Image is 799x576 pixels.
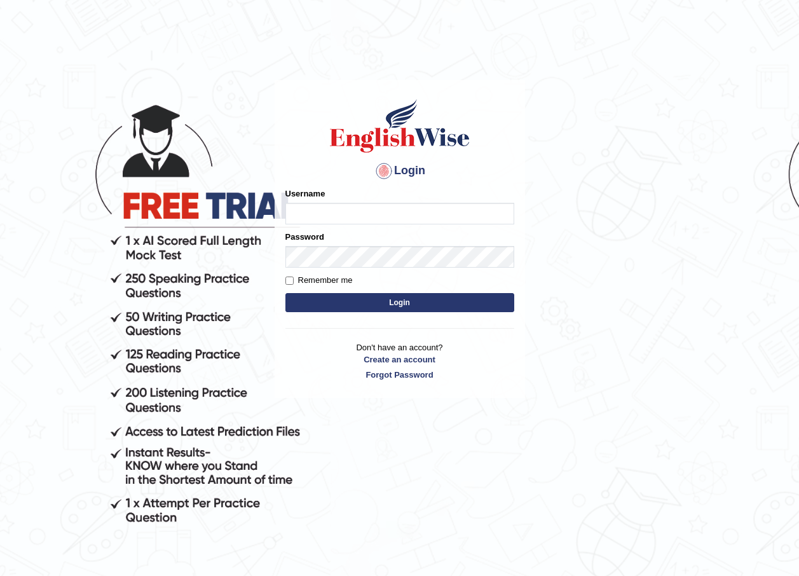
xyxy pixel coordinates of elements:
h4: Login [285,161,514,181]
a: Create an account [285,353,514,366]
a: Forgot Password [285,369,514,381]
input: Remember me [285,277,294,285]
label: Remember me [285,274,353,287]
p: Don't have an account? [285,341,514,381]
img: Logo of English Wise sign in for intelligent practice with AI [327,97,472,154]
button: Login [285,293,514,312]
label: Password [285,231,324,243]
label: Username [285,188,325,200]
